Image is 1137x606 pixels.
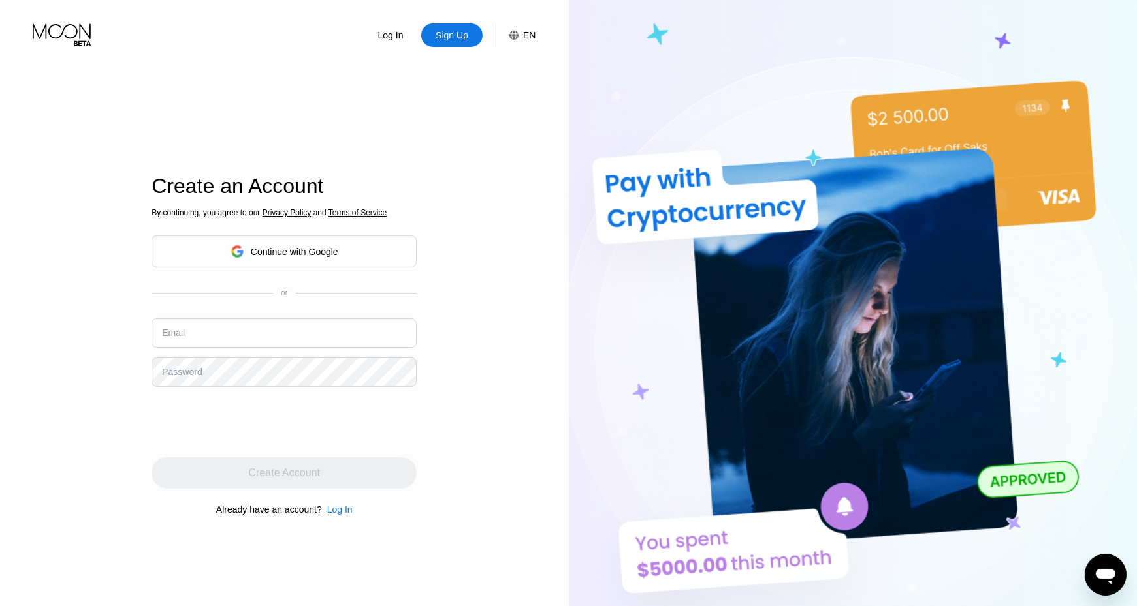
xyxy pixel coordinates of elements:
div: Continue with Google [152,235,417,267]
iframe: reCAPTCHA [152,397,350,447]
div: Log In [360,23,421,47]
div: By continuing, you agree to our [152,208,417,217]
div: Already have an account? [216,504,322,515]
div: EN [523,30,536,40]
iframe: Button to launch messaging window [1085,554,1127,596]
div: Log In [322,504,353,515]
span: Terms of Service [328,208,387,217]
div: Create an Account [152,174,417,198]
div: Sign Up [434,29,470,42]
div: or [281,288,288,297]
div: Continue with Google [251,247,338,257]
div: Log In [327,504,353,515]
span: Privacy Policy [263,208,312,217]
div: Sign Up [421,23,483,47]
div: Log In [377,29,405,42]
div: Password [162,367,202,377]
div: Email [162,327,185,338]
span: and [311,208,328,217]
div: EN [496,23,536,47]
